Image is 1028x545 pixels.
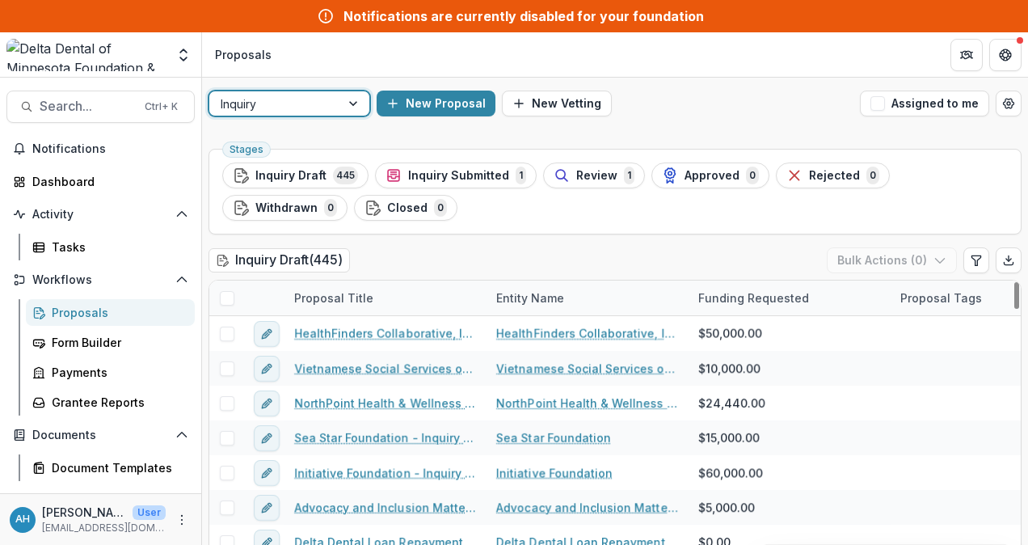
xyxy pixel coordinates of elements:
[6,168,195,195] a: Dashboard
[487,281,689,315] div: Entity Name
[689,281,891,315] div: Funding Requested
[254,495,280,521] button: edit
[496,464,613,481] a: Initiative Foundation
[866,167,879,184] span: 0
[502,91,612,116] button: New Vetting
[996,247,1022,273] button: Export table data
[651,163,769,188] button: Approved0
[343,6,704,26] div: Notifications are currently disabled for your foundation
[698,360,760,377] span: $10,000.00
[950,39,983,71] button: Partners
[698,395,765,412] span: $24,440.00
[689,289,819,306] div: Funding Requested
[996,91,1022,116] button: Open table manager
[32,173,182,190] div: Dashboard
[963,247,989,273] button: Edit table settings
[6,422,195,448] button: Open Documents
[222,195,348,221] button: Withdrawn0
[827,247,957,273] button: Bulk Actions (0)
[52,459,182,476] div: Document Templates
[141,98,181,116] div: Ctrl + K
[698,499,755,516] span: $5,000.00
[487,289,574,306] div: Entity Name
[324,199,337,217] span: 0
[222,163,369,188] button: Inquiry Draft445
[254,321,280,347] button: edit
[52,364,182,381] div: Payments
[698,429,760,446] span: $15,000.00
[496,395,679,412] a: NorthPoint Health & Wellness Center, Inc.
[284,289,383,306] div: Proposal Title
[32,142,188,156] span: Notifications
[284,281,487,315] div: Proposal Title
[172,510,192,530] button: More
[333,167,358,184] span: 445
[496,429,611,446] a: Sea Star Foundation
[746,167,759,184] span: 0
[408,169,509,183] span: Inquiry Submitted
[809,169,860,183] span: Rejected
[294,429,477,446] a: Sea Star Foundation - Inquiry Form - [DATE]
[32,429,169,442] span: Documents
[26,389,195,416] a: Grantee Reports
[543,163,645,188] button: Review1
[496,499,679,516] a: Advocacy and Inclusion Matter of [GEOGRAPHIC_DATA][US_STATE]
[294,395,477,412] a: NorthPoint Health & Wellness Center, Inc. - Inquiry Form - [DATE]
[294,360,477,377] a: Vietnamese Social Services of [US_STATE] - Inquiry Form - [DATE]
[254,460,280,486] button: edit
[698,325,762,342] span: $50,000.00
[42,504,126,521] p: [PERSON_NAME]
[6,91,195,123] button: Search...
[6,488,195,513] button: Open Contacts
[685,169,739,183] span: Approved
[294,464,477,481] a: Initiative Foundation - Inquiry Form - [DATE]
[576,169,617,183] span: Review
[375,163,537,188] button: Inquiry Submitted1
[624,167,634,184] span: 1
[254,391,280,416] button: edit
[52,394,182,411] div: Grantee Reports
[172,39,195,71] button: Open entity switcher
[26,329,195,356] a: Form Builder
[891,289,992,306] div: Proposal Tags
[52,304,182,321] div: Proposals
[133,505,166,520] p: User
[6,39,166,71] img: Delta Dental of Minnesota Foundation & Community Giving logo
[26,299,195,326] a: Proposals
[860,91,989,116] button: Assigned to me
[776,163,890,188] button: Rejected0
[209,43,278,66] nav: breadcrumb
[255,201,318,215] span: Withdrawn
[255,169,327,183] span: Inquiry Draft
[496,360,679,377] a: Vietnamese Social Services of [US_STATE]
[6,267,195,293] button: Open Workflows
[254,425,280,451] button: edit
[698,464,763,481] span: $60,000.00
[26,359,195,386] a: Payments
[377,91,495,116] button: New Proposal
[6,201,195,227] button: Open Activity
[354,195,457,221] button: Closed0
[209,248,350,272] h2: Inquiry Draft ( 445 )
[434,199,447,217] span: 0
[40,99,135,114] span: Search...
[989,39,1022,71] button: Get Help
[6,136,195,162] button: Notifications
[26,454,195,481] a: Document Templates
[496,325,679,342] a: HealthFinders Collaborative, Inc.
[215,46,272,63] div: Proposals
[294,325,477,342] a: HealthFinders Collaborative, Inc. - Inquiry Form - [DATE]
[516,167,526,184] span: 1
[26,234,195,260] a: Tasks
[230,144,263,155] span: Stages
[42,521,166,535] p: [EMAIL_ADDRESS][DOMAIN_NAME]
[387,201,428,215] span: Closed
[254,356,280,382] button: edit
[294,499,477,516] a: Advocacy and Inclusion Matter of [GEOGRAPHIC_DATA][US_STATE] - Inquiry Form - [DATE]
[52,239,182,256] div: Tasks
[52,334,182,351] div: Form Builder
[32,273,169,287] span: Workflows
